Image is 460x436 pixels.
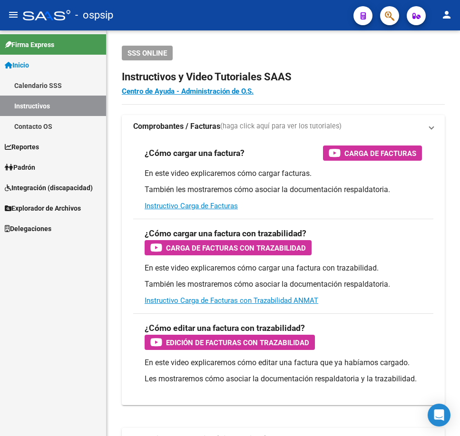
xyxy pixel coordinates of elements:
[166,242,306,254] span: Carga de Facturas con Trazabilidad
[8,9,19,20] mat-icon: menu
[145,240,312,255] button: Carga de Facturas con Trazabilidad
[133,121,220,132] strong: Comprobantes / Facturas
[75,5,113,26] span: - ospsip
[166,337,309,349] span: Edición de Facturas con Trazabilidad
[5,203,81,213] span: Explorador de Archivos
[323,145,422,161] button: Carga de Facturas
[145,263,422,273] p: En este video explicaremos cómo cargar una factura con trazabilidad.
[122,138,445,405] div: Comprobantes / Facturas(haga click aquí para ver los tutoriales)
[441,9,452,20] mat-icon: person
[5,60,29,70] span: Inicio
[145,279,422,290] p: También les mostraremos cómo asociar la documentación respaldatoria.
[127,49,167,58] span: SSS ONLINE
[5,183,93,193] span: Integración (discapacidad)
[145,146,245,160] h3: ¿Cómo cargar una factura?
[145,321,305,335] h3: ¿Cómo editar una factura con trazabilidad?
[5,223,51,234] span: Delegaciones
[145,358,422,368] p: En este video explicaremos cómo editar una factura que ya habíamos cargado.
[145,168,422,179] p: En este video explicaremos cómo cargar facturas.
[145,184,422,195] p: También les mostraremos cómo asociar la documentación respaldatoria.
[145,335,315,350] button: Edición de Facturas con Trazabilidad
[145,227,306,240] h3: ¿Cómo cargar una factura con trazabilidad?
[344,147,416,159] span: Carga de Facturas
[428,404,450,426] div: Open Intercom Messenger
[5,162,35,173] span: Padrón
[220,121,342,132] span: (haga click aquí para ver los tutoriales)
[122,68,445,86] h2: Instructivos y Video Tutoriales SAAS
[145,202,238,210] a: Instructivo Carga de Facturas
[122,46,173,60] button: SSS ONLINE
[122,87,254,96] a: Centro de Ayuda - Administración de O.S.
[5,39,54,50] span: Firma Express
[145,296,318,305] a: Instructivo Carga de Facturas con Trazabilidad ANMAT
[5,142,39,152] span: Reportes
[145,374,422,384] p: Les mostraremos cómo asociar la documentación respaldatoria y la trazabilidad.
[122,115,445,138] mat-expansion-panel-header: Comprobantes / Facturas(haga click aquí para ver los tutoriales)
